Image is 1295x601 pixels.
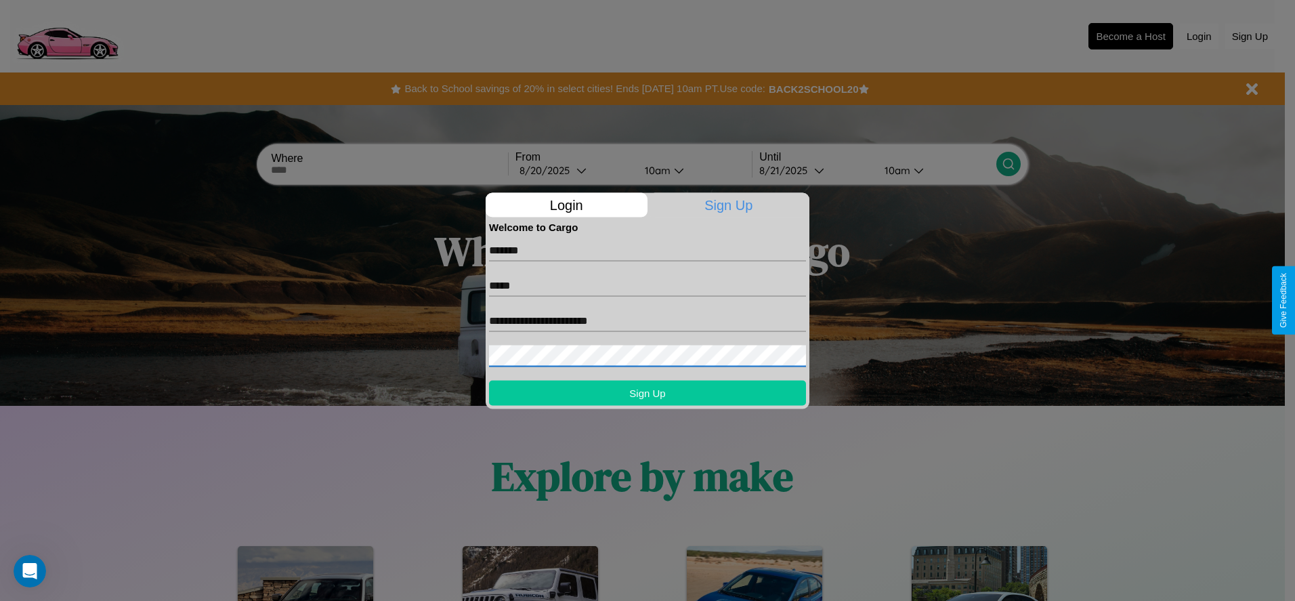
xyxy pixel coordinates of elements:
[14,555,46,587] iframe: Intercom live chat
[648,192,810,217] p: Sign Up
[486,192,647,217] p: Login
[489,221,806,232] h4: Welcome to Cargo
[489,380,806,405] button: Sign Up
[1279,273,1288,328] div: Give Feedback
